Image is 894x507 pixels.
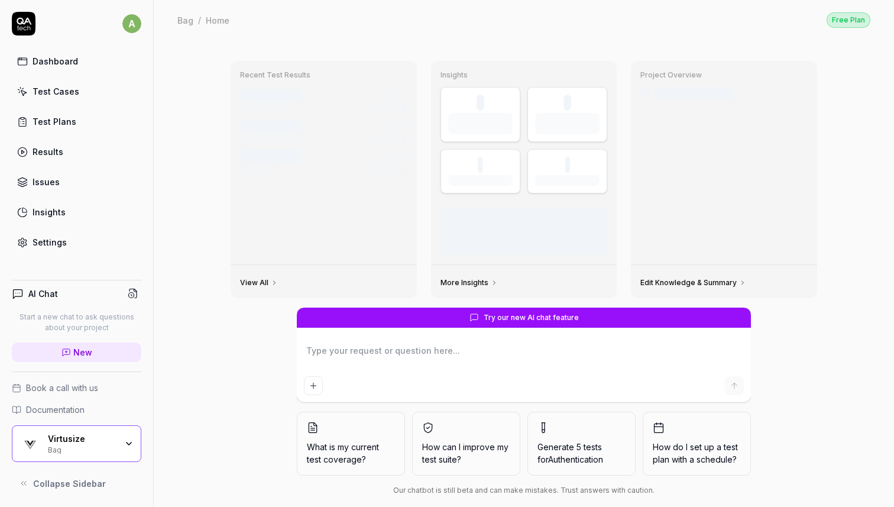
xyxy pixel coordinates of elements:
[240,120,302,132] div: Test run #1233
[26,403,85,416] span: Documentation
[240,150,302,162] div: Test run #1232
[33,146,63,158] div: Results
[12,312,141,333] p: Start a new chat to ask questions about your project
[527,412,636,476] button: Generate 5 tests forAuthentication
[33,85,79,98] div: Test Cases
[384,151,407,162] div: [DATE]
[33,477,106,490] span: Collapse Sidebar
[12,382,141,394] a: Book a call with us
[122,12,141,35] button: a
[12,140,141,163] a: Results
[484,312,579,323] span: Try our new AI chat feature
[12,80,141,103] a: Test Cases
[477,95,484,111] div: 0
[565,157,570,173] div: -
[643,412,751,476] button: How do I set up a test plan with a schedule?
[240,89,302,102] div: Test run #1234
[535,175,600,186] div: Avg Duration
[384,91,407,101] div: 2h ago
[478,157,482,173] div: -
[655,87,734,99] div: Last crawled [DATE]
[122,14,141,33] span: a
[12,343,141,362] a: New
[12,425,141,462] button: Virtusize LogoVirtusizeBag
[307,441,395,466] span: What is my current test coverage?
[240,163,278,174] div: Scheduled
[537,442,603,464] span: Generate 5 tests for Authentication
[12,170,141,193] a: Issues
[240,133,307,144] div: GitHub Push • main
[422,441,510,466] span: How can I improve my test suite?
[827,12,870,28] a: Free Plan
[640,278,746,288] a: Edit Knowledge & Summary
[20,433,41,454] img: Virtusize Logo
[12,231,141,254] a: Settings
[297,412,405,476] button: What is my current test coverage?
[448,113,513,134] div: Test Executions (last 30 days)
[12,403,141,416] a: Documentation
[73,346,92,359] span: New
[440,278,498,288] a: More Insights
[12,472,141,495] button: Collapse Sidebar
[412,412,520,476] button: How can I improve my test suite?
[240,70,407,80] h3: Recent Test Results
[383,121,407,131] div: 4h ago
[206,14,229,26] div: Home
[198,14,201,26] div: /
[240,103,292,114] div: Manual Trigger
[177,14,193,26] div: Bag
[26,382,98,394] span: Book a call with us
[640,70,808,80] h3: Project Overview
[12,50,141,73] a: Dashboard
[48,434,116,444] div: Virtusize
[440,70,608,80] h3: Insights
[33,236,67,248] div: Settings
[448,175,513,186] div: Success Rate
[563,95,571,111] div: 0
[28,288,58,300] h4: AI Chat
[33,206,66,218] div: Insights
[653,441,741,466] span: How do I set up a test plan with a schedule?
[361,163,397,174] div: 12/12 tests
[535,113,600,134] div: Test Cases (enabled)
[304,376,323,395] button: Add attachment
[363,133,397,144] div: 8/12 tests
[33,115,76,128] div: Test Plans
[33,176,60,188] div: Issues
[12,201,141,224] a: Insights
[12,110,141,133] a: Test Plans
[33,55,78,67] div: Dashboard
[48,444,116,454] div: Bag
[297,485,751,496] div: Our chatbot is still beta and can make mistakes. Trust answers with caution.
[370,103,397,114] div: 12 tests
[240,278,278,288] a: View All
